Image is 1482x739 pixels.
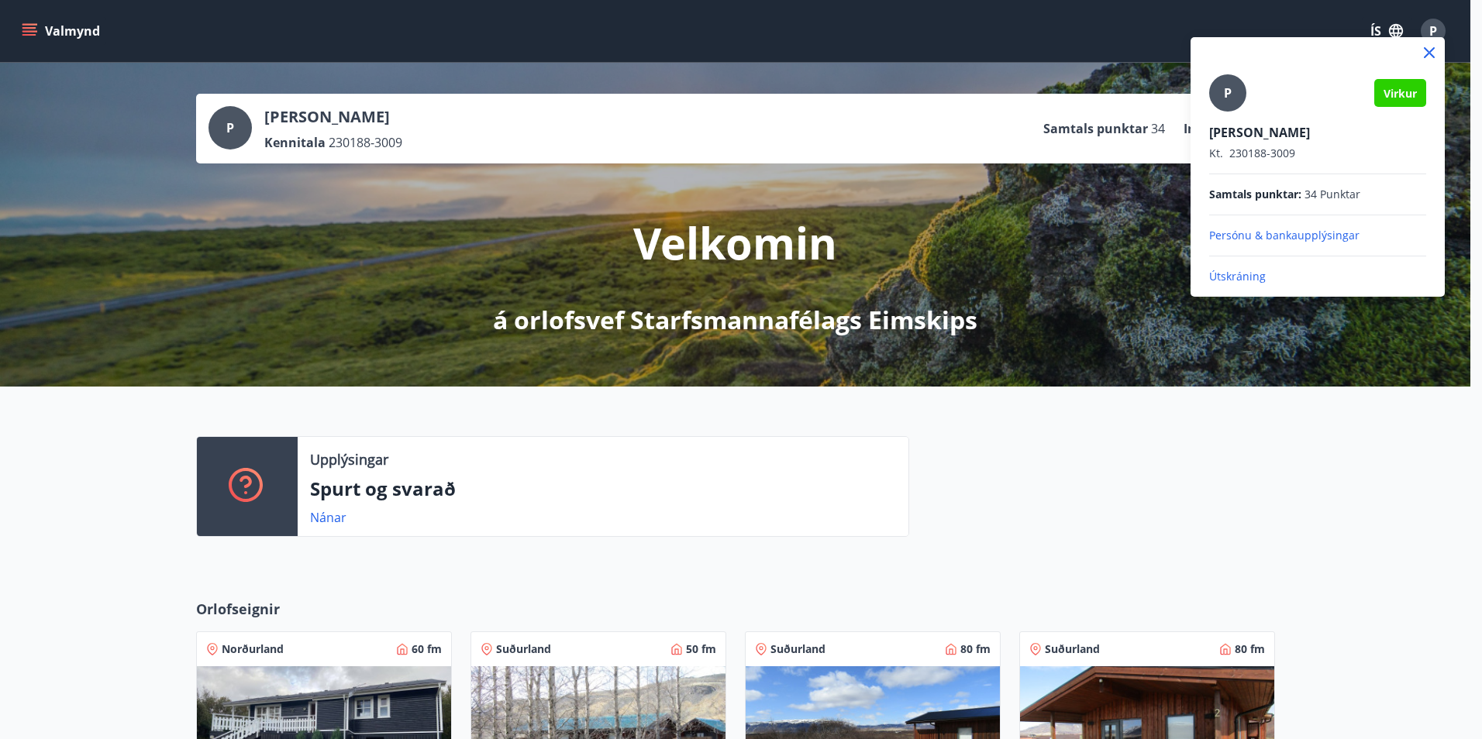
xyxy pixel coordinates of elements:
[1209,269,1426,284] p: Útskráning
[1209,228,1426,243] p: Persónu & bankaupplýsingar
[1209,146,1223,160] span: Kt.
[1209,187,1301,202] span: Samtals punktar :
[1209,146,1426,161] p: 230188-3009
[1224,84,1232,101] span: P
[1305,187,1360,202] span: 34 Punktar
[1209,124,1426,141] p: [PERSON_NAME]
[1384,86,1417,101] span: Virkur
